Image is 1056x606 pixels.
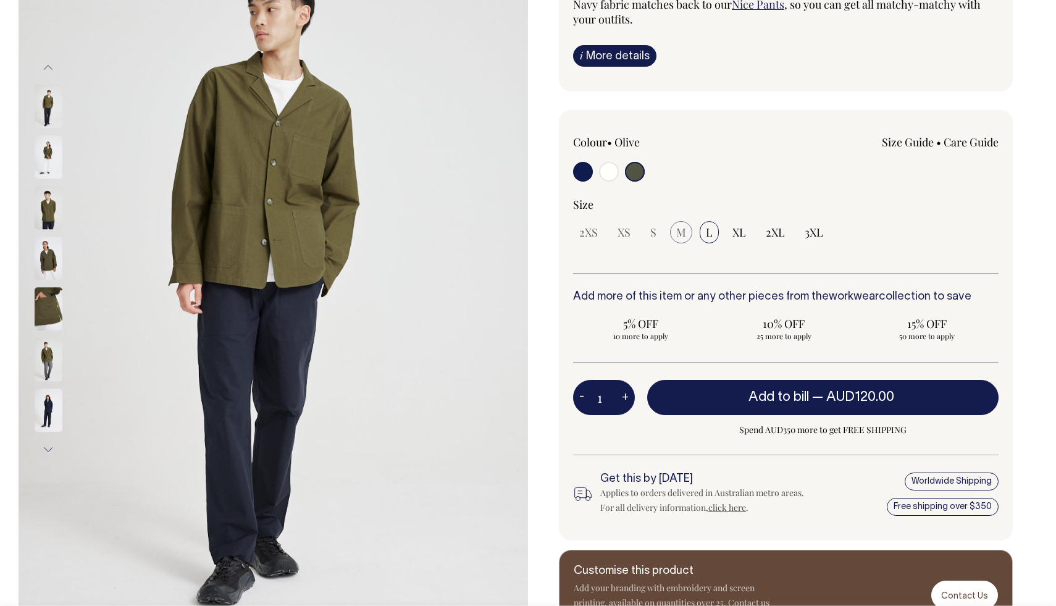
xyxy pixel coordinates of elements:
[573,313,709,345] input: 5% OFF 10 more to apply
[614,135,640,149] label: Olive
[580,49,583,62] span: i
[600,486,805,515] div: Applies to orders delivered in Australian metro areas. For all delivery information, .
[607,135,612,149] span: •
[812,391,897,403] span: —
[936,135,941,149] span: •
[859,313,995,345] input: 15% OFF 50 more to apply
[573,385,590,410] button: -
[706,225,713,240] span: L
[865,331,989,341] span: 50 more to apply
[35,237,62,280] img: olive
[35,389,62,432] img: dark-navy
[647,423,999,437] span: Spend AUD350 more to get FREE SHIPPING
[573,45,656,67] a: iMore details
[676,225,686,240] span: M
[600,473,805,486] h6: Get this by [DATE]
[798,221,829,243] input: 3XL
[647,380,999,415] button: Add to bill —AUD120.00
[35,136,62,179] img: olive
[766,225,785,240] span: 2XL
[616,385,635,410] button: +
[611,221,637,243] input: XS
[618,225,631,240] span: XS
[716,313,852,345] input: 10% OFF 25 more to apply
[39,54,57,82] button: Previous
[829,292,879,302] a: workwear
[39,436,57,464] button: Next
[760,221,791,243] input: 2XL
[35,85,62,128] img: olive
[644,221,663,243] input: S
[574,565,771,578] h6: Customise this product
[732,225,746,240] span: XL
[944,135,999,149] a: Care Guide
[708,502,746,513] a: click here
[723,331,846,341] span: 25 more to apply
[826,391,894,403] span: AUD120.00
[579,331,703,341] span: 10 more to apply
[35,187,62,230] img: olive
[748,391,809,403] span: Add to bill
[579,316,703,331] span: 5% OFF
[35,339,62,382] img: olive
[805,225,823,240] span: 3XL
[573,221,604,243] input: 2XS
[726,221,752,243] input: XL
[573,291,999,303] h6: Add more of this item or any other pieces from the collection to save
[670,221,692,243] input: M
[579,225,598,240] span: 2XS
[865,316,989,331] span: 15% OFF
[573,197,999,212] div: Size
[723,316,846,331] span: 10% OFF
[573,135,744,149] div: Colour
[650,225,656,240] span: S
[700,221,719,243] input: L
[35,288,62,331] img: olive
[882,135,934,149] a: Size Guide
